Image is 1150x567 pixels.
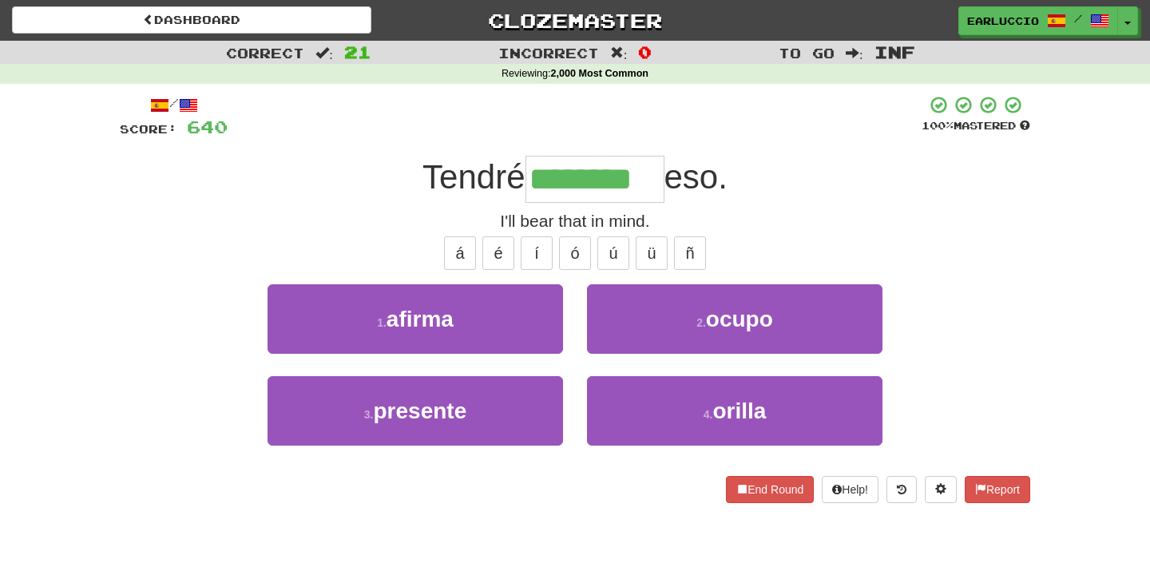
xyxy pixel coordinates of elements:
[922,119,1030,133] div: Mastered
[120,209,1030,233] div: I'll bear that in mind.
[268,284,563,354] button: 1.afirma
[886,476,917,503] button: Round history (alt+y)
[696,316,706,329] small: 2 .
[967,14,1039,28] span: Earluccio
[874,42,915,61] span: Inf
[498,45,599,61] span: Incorrect
[706,307,773,331] span: ocupo
[551,68,648,79] strong: 2,000 Most Common
[268,376,563,446] button: 3.presente
[610,46,628,60] span: :
[846,46,863,60] span: :
[674,236,706,270] button: ñ
[226,45,304,61] span: Correct
[120,95,228,115] div: /
[822,476,878,503] button: Help!
[344,42,371,61] span: 21
[712,398,766,423] span: orilla
[726,476,814,503] button: End Round
[444,236,476,270] button: á
[1074,13,1082,24] span: /
[704,408,713,421] small: 4 .
[373,398,466,423] span: presente
[315,46,333,60] span: :
[559,236,591,270] button: ó
[482,236,514,270] button: é
[779,45,835,61] span: To go
[120,122,177,136] span: Score:
[387,307,454,331] span: afirma
[587,376,882,446] button: 4.orilla
[377,316,387,329] small: 1 .
[395,6,755,34] a: Clozemaster
[187,117,228,137] span: 640
[636,236,668,270] button: ü
[965,476,1030,503] button: Report
[958,6,1118,35] a: Earluccio /
[664,158,728,196] span: eso.
[422,158,525,196] span: Tendré
[638,42,652,61] span: 0
[587,284,882,354] button: 2.ocupo
[12,6,371,34] a: Dashboard
[922,119,954,132] span: 100 %
[521,236,553,270] button: í
[597,236,629,270] button: ú
[364,408,374,421] small: 3 .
